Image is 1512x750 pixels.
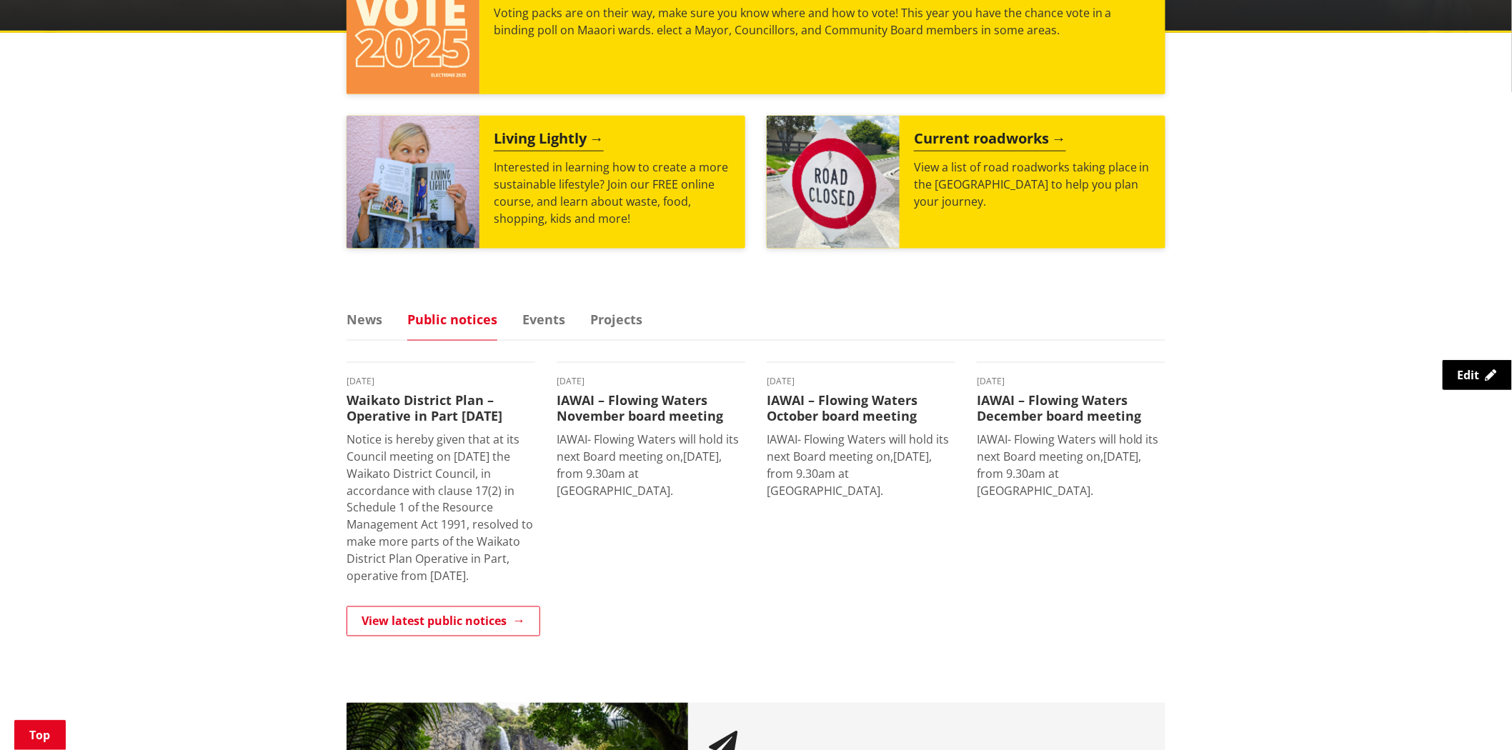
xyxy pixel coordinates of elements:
[347,313,382,326] a: News
[14,720,66,750] a: Top
[1443,360,1512,390] a: Edit
[347,116,479,249] img: Mainstream Green Workshop Series
[977,393,1165,424] h3: IAWAI – Flowing Waters December board meeting
[767,393,955,424] h3: IAWAI – Flowing Waters October board meeting
[407,313,497,326] a: Public notices
[522,313,565,326] a: Events
[1458,367,1480,383] span: Edit
[494,130,604,151] h2: Living Lightly
[347,606,540,636] a: View latest public notices
[557,377,745,386] time: [DATE]
[767,377,955,386] time: [DATE]
[494,4,1151,39] p: Voting packs are on their way, make sure you know where and how to vote! This year you have the c...
[767,116,900,249] img: Road closed sign
[767,377,955,499] a: [DATE] IAWAI – Flowing Waters October board meeting IAWAI- Flowing Waters will hold its next Boar...
[347,393,535,424] h3: Waikato District Plan – Operative in Part [DATE]
[767,116,1165,249] a: Current roadworks View a list of road roadworks taking place in the [GEOGRAPHIC_DATA] to help you...
[767,431,955,499] p: IAWAI- Flowing Waters will hold its next Board meeting on,[DATE], from 9.30am at [GEOGRAPHIC_DATA].
[914,130,1066,151] h2: Current roadworks
[914,159,1151,210] p: View a list of road roadworks taking place in the [GEOGRAPHIC_DATA] to help you plan your journey.
[347,377,535,386] time: [DATE]
[977,377,1165,499] a: [DATE] IAWAI – Flowing Waters December board meeting IAWAI- Flowing Waters will hold its next Boa...
[557,393,745,424] h3: IAWAI – Flowing Waters November board meeting
[1446,690,1498,741] iframe: Messenger Launcher
[347,377,535,585] a: [DATE] Waikato District Plan – Operative in Part [DATE] Notice is hereby given that at its Counci...
[347,116,745,249] a: Living Lightly Interested in learning how to create a more sustainable lifestyle? Join our FREE o...
[557,431,745,499] p: IAWAI- Flowing Waters will hold its next Board meeting on,[DATE], from 9.30am at [GEOGRAPHIC_DATA].
[557,377,745,499] a: [DATE] IAWAI – Flowing Waters November board meeting IAWAI- Flowing Waters will hold its next Boa...
[494,159,731,227] p: Interested in learning how to create a more sustainable lifestyle? Join our FREE online course, a...
[590,313,642,326] a: Projects
[977,431,1165,499] p: IAWAI- Flowing Waters will hold its next Board meeting on,[DATE], from 9.30am at [GEOGRAPHIC_DATA].
[347,431,535,585] p: Notice is hereby given that at its Council meeting on [DATE] the Waikato District Council, in acc...
[977,377,1165,386] time: [DATE]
